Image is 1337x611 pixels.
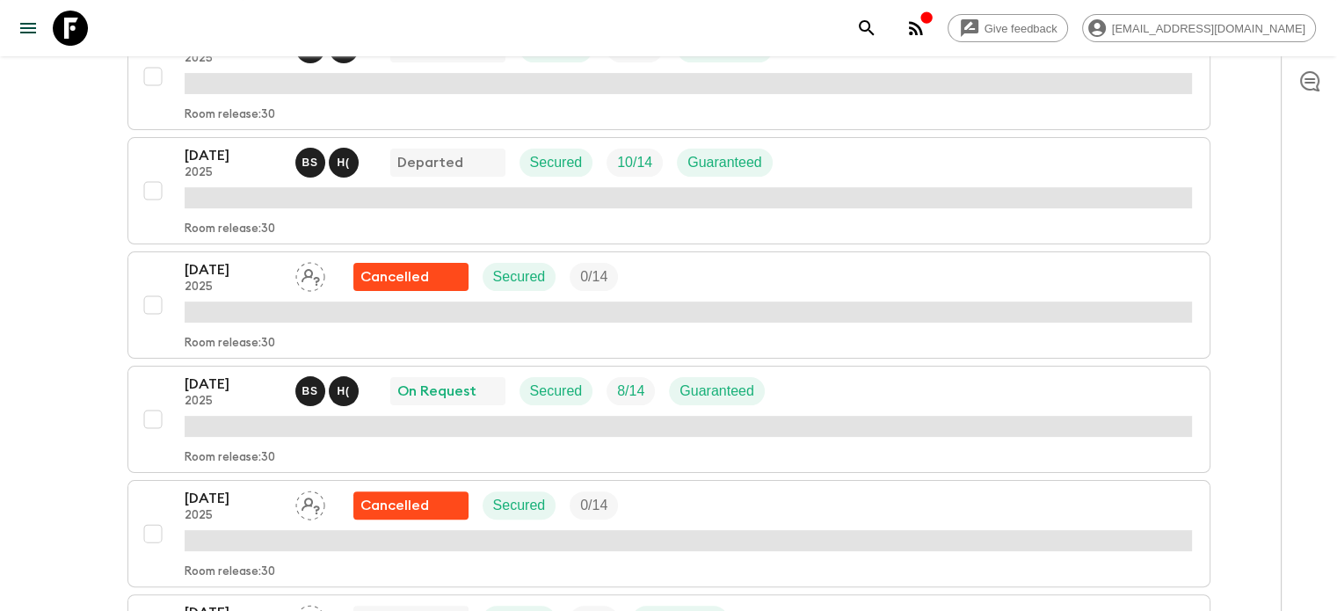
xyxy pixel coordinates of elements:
[483,263,556,291] div: Secured
[397,381,476,402] p: On Request
[1082,14,1316,42] div: [EMAIL_ADDRESS][DOMAIN_NAME]
[127,366,1210,473] button: [DATE]2025Bo Sowath, Hai (Le Mai) NhatOn RequestSecuredTrip FillGuaranteedRoom release:30
[302,384,318,398] p: B S
[580,495,607,516] p: 0 / 14
[360,266,429,287] p: Cancelled
[570,491,618,520] div: Trip Fill
[185,395,281,409] p: 2025
[185,509,281,523] p: 2025
[530,152,583,173] p: Secured
[948,14,1068,42] a: Give feedback
[1102,22,1315,35] span: [EMAIL_ADDRESS][DOMAIN_NAME]
[295,267,325,281] span: Assign pack leader
[185,108,275,122] p: Room release: 30
[185,259,281,280] p: [DATE]
[185,52,281,66] p: 2025
[353,491,469,520] div: Flash Pack cancellation
[493,495,546,516] p: Secured
[185,166,281,180] p: 2025
[483,491,556,520] div: Secured
[11,11,46,46] button: menu
[617,152,652,173] p: 10 / 14
[397,152,463,173] p: Departed
[185,488,281,509] p: [DATE]
[687,152,762,173] p: Guaranteed
[185,451,275,465] p: Room release: 30
[607,377,655,405] div: Trip Fill
[580,266,607,287] p: 0 / 14
[295,153,362,167] span: Bo Sowath, Hai (Le Mai) Nhat
[127,480,1210,587] button: [DATE]2025Assign pack leaderFlash Pack cancellationSecuredTrip FillRoom release:30
[127,251,1210,359] button: [DATE]2025Assign pack leaderFlash Pack cancellationSecuredTrip FillRoom release:30
[127,137,1210,244] button: [DATE]2025Bo Sowath, Hai (Le Mai) NhatDepartedSecuredTrip FillGuaranteedRoom release:30
[295,496,325,510] span: Assign pack leader
[295,376,362,406] button: BSH(
[185,565,275,579] p: Room release: 30
[493,266,546,287] p: Secured
[295,382,362,396] span: Bo Sowath, Hai (Le Mai) Nhat
[127,23,1210,130] button: [DATE]2025Hai (Le Mai) Nhat, Nak (Vong) SararatanakCompletedSecuredTrip FillGuaranteedRoom releas...
[530,381,583,402] p: Secured
[570,263,618,291] div: Trip Fill
[679,381,754,402] p: Guaranteed
[185,280,281,295] p: 2025
[185,145,281,166] p: [DATE]
[360,495,429,516] p: Cancelled
[185,222,275,236] p: Room release: 30
[849,11,884,46] button: search adventures
[185,374,281,395] p: [DATE]
[520,377,593,405] div: Secured
[185,337,275,351] p: Room release: 30
[975,22,1067,35] span: Give feedback
[353,263,469,291] div: Flash Pack cancellation
[617,381,644,402] p: 8 / 14
[607,149,663,177] div: Trip Fill
[520,149,593,177] div: Secured
[338,384,350,398] p: H (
